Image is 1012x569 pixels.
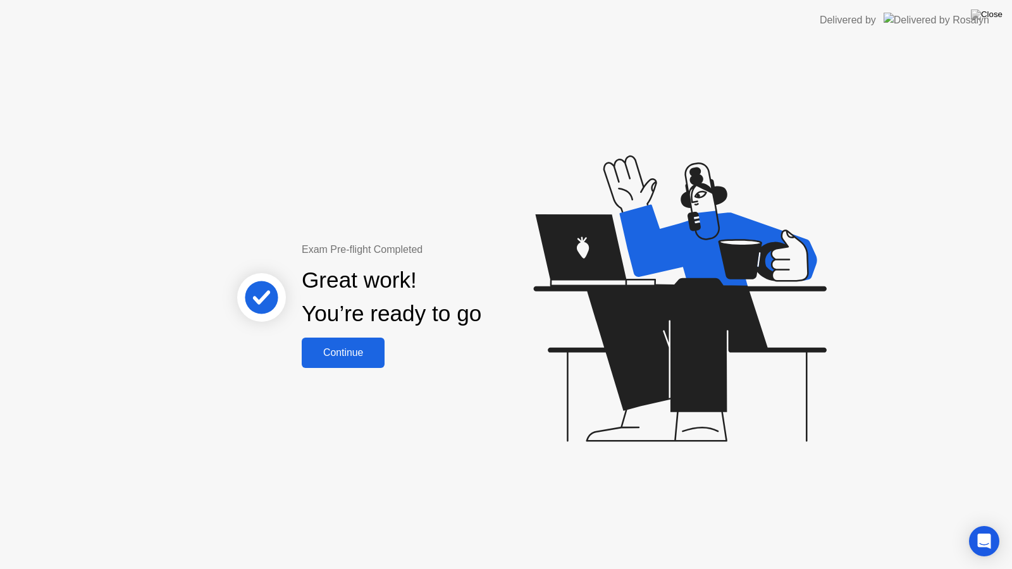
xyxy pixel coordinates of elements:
[302,242,563,257] div: Exam Pre-flight Completed
[969,526,999,556] div: Open Intercom Messenger
[884,13,989,27] img: Delivered by Rosalyn
[820,13,876,28] div: Delivered by
[302,338,385,368] button: Continue
[971,9,1003,20] img: Close
[302,264,481,331] div: Great work! You’re ready to go
[305,347,381,358] div: Continue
